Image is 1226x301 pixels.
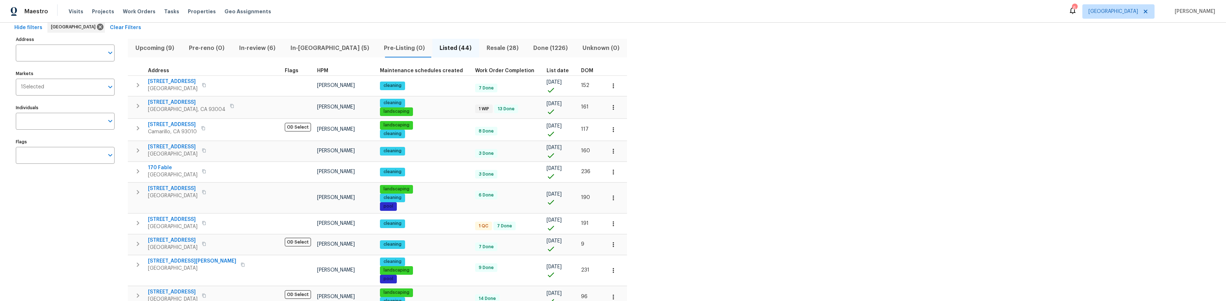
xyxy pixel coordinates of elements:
span: landscaping [381,186,412,192]
span: Done (1226) [530,43,571,53]
span: [STREET_ADDRESS] [148,99,226,106]
label: Flags [16,140,115,144]
span: [PERSON_NAME] [317,127,355,132]
span: [DATE] [547,80,562,85]
span: cleaning [381,195,404,201]
span: [GEOGRAPHIC_DATA] [51,23,98,31]
span: [STREET_ADDRESS] [148,216,198,223]
span: Tasks [164,9,179,14]
button: Open [105,116,115,126]
span: Camarillo, CA 93010 [148,128,197,135]
span: [PERSON_NAME] [1172,8,1215,15]
span: landscaping [381,108,412,115]
span: [DATE] [547,291,562,296]
label: Markets [16,71,115,76]
span: 190 [581,195,590,200]
span: 8 Done [476,128,497,134]
span: 117 [581,127,589,132]
span: List date [547,68,569,73]
span: 13 Done [495,106,517,112]
span: pool [381,276,396,282]
span: 3 Done [476,171,497,177]
span: [GEOGRAPHIC_DATA] [148,192,198,199]
label: Individuals [16,106,115,110]
span: In-review (6) [236,43,279,53]
span: cleaning [381,148,404,154]
span: [GEOGRAPHIC_DATA] [148,85,198,92]
span: 1 WIP [476,106,492,112]
span: [DATE] [547,124,562,129]
span: [STREET_ADDRESS] [148,288,198,296]
label: Address [16,37,115,42]
span: Maestro [24,8,48,15]
span: [PERSON_NAME] [317,148,355,153]
span: Hide filters [14,23,42,32]
span: [STREET_ADDRESS] [148,237,198,244]
span: Flags [285,68,298,73]
button: Hide filters [11,21,45,34]
span: [STREET_ADDRESS][PERSON_NAME] [148,258,236,265]
span: OD Select [285,290,311,299]
span: [GEOGRAPHIC_DATA] [148,244,198,251]
span: [PERSON_NAME] [317,195,355,200]
span: Visits [69,8,83,15]
span: [GEOGRAPHIC_DATA] [148,171,198,179]
span: [PERSON_NAME] [317,268,355,273]
span: [GEOGRAPHIC_DATA] [1088,8,1138,15]
span: In-[GEOGRAPHIC_DATA] (5) [287,43,372,53]
span: [DATE] [547,166,562,171]
span: [STREET_ADDRESS] [148,143,198,150]
span: Work Orders [123,8,155,15]
button: Open [105,48,115,58]
button: Open [105,150,115,160]
span: 160 [581,148,590,153]
span: [PERSON_NAME] [317,294,355,299]
span: HPM [317,68,328,73]
span: [PERSON_NAME] [317,83,355,88]
span: 1 Selected [21,84,44,90]
span: cleaning [381,83,404,89]
span: 7 Done [494,223,515,229]
span: 6 Done [476,192,497,198]
span: [GEOGRAPHIC_DATA] [148,223,198,230]
span: [PERSON_NAME] [317,169,355,174]
span: Properties [188,8,216,15]
span: OD Select [285,123,311,131]
span: cleaning [381,131,404,137]
span: Projects [92,8,114,15]
span: Listed (44) [437,43,475,53]
span: 7 Done [476,244,497,250]
span: [DATE] [547,264,562,269]
span: DOM [581,68,593,73]
span: [PERSON_NAME] [317,242,355,247]
span: 170 Fable [148,164,198,171]
button: Open [105,82,115,92]
span: [PERSON_NAME] [317,221,355,226]
span: [DATE] [547,145,562,150]
span: cleaning [381,221,404,227]
span: [DATE] [547,218,562,223]
span: [STREET_ADDRESS] [148,78,198,85]
span: 231 [581,268,589,273]
span: [STREET_ADDRESS] [148,121,197,128]
span: [DATE] [547,192,562,197]
span: 7 Done [476,85,497,91]
span: [GEOGRAPHIC_DATA] [148,150,198,158]
span: 152 [581,83,589,88]
span: 191 [581,221,589,226]
span: [PERSON_NAME] [317,105,355,110]
span: [GEOGRAPHIC_DATA], CA 93004 [148,106,226,113]
span: OD Select [285,238,311,246]
span: 1 QC [476,223,491,229]
span: 161 [581,105,589,110]
span: [DATE] [547,101,562,106]
span: 96 [581,294,588,299]
span: cleaning [381,241,404,247]
span: Address [148,68,169,73]
span: landscaping [381,290,412,296]
span: Work Order Completion [475,68,534,73]
span: cleaning [381,169,404,175]
span: Maintenance schedules created [380,68,463,73]
span: Clear Filters [110,23,141,32]
div: [GEOGRAPHIC_DATA] [47,21,105,33]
